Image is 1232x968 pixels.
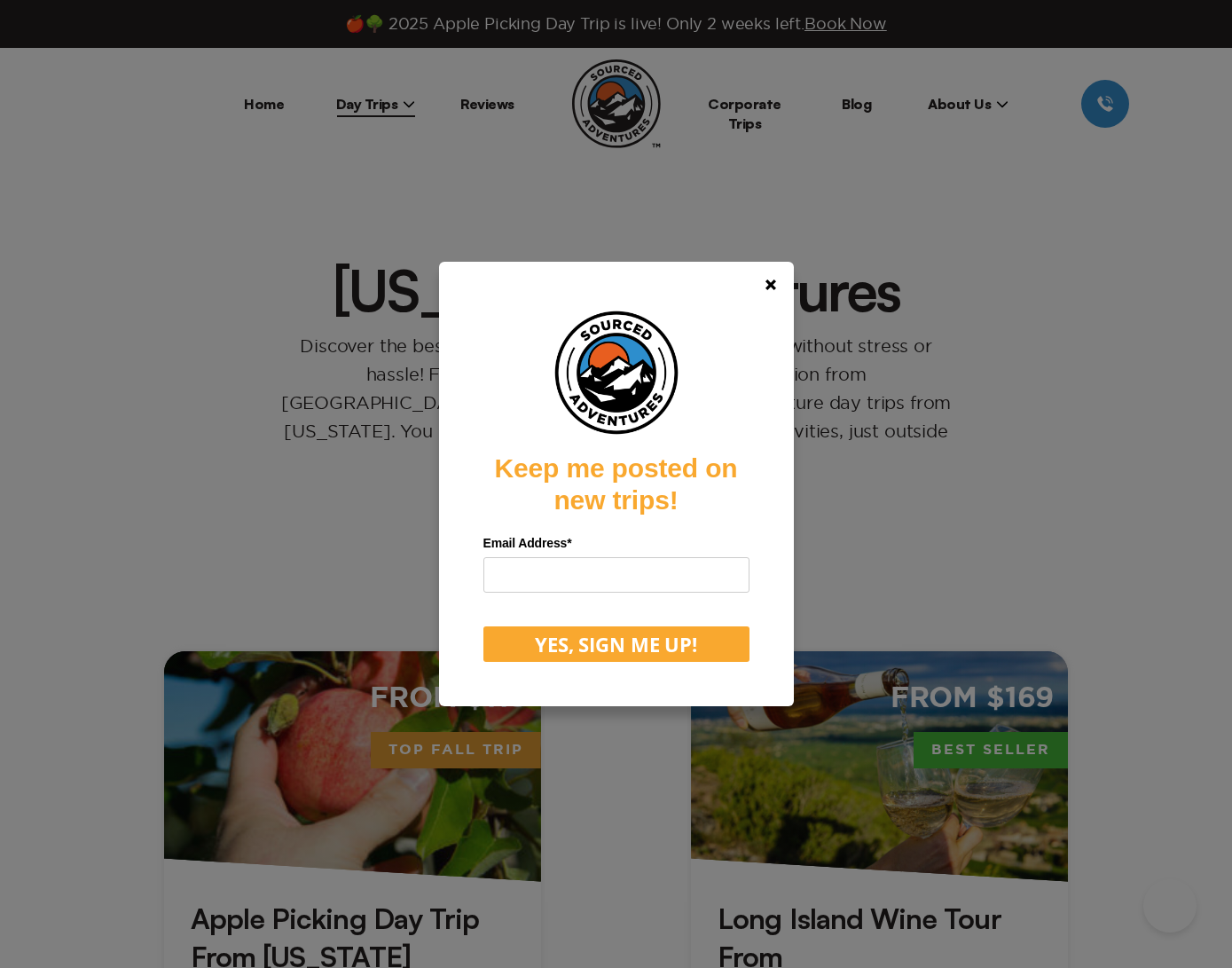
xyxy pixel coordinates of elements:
span: Required [567,536,571,550]
button: YES, SIGN ME UP! [483,626,749,662]
a: Close [749,264,792,306]
strong: Keep me posted on new trips! [495,453,738,515]
label: Email Address [483,530,749,557]
img: embeddable_f52835b3-fa50-4962-8cab-d8092fc8502a.png [550,306,683,439]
